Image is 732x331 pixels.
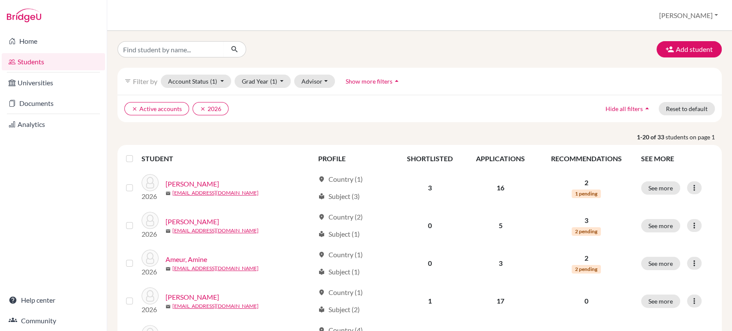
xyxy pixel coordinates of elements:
span: local_library [318,193,325,200]
span: mail [166,191,171,196]
td: 3 [464,244,536,282]
span: location_on [318,251,325,258]
p: 2026 [142,304,159,315]
button: Add student [657,41,722,57]
button: [PERSON_NAME] [655,7,722,24]
td: 0 [395,244,464,282]
span: mail [166,304,171,309]
strong: 1-20 of 33 [637,132,666,141]
a: [PERSON_NAME] [166,292,219,302]
i: clear [132,106,138,112]
button: clearActive accounts [124,102,189,115]
td: 0 [395,207,464,244]
a: Ameur, Amine [166,254,207,265]
input: Find student by name... [117,41,224,57]
button: See more [641,219,680,232]
p: 2 [542,178,631,188]
th: PROFILE [313,148,395,169]
div: Subject (1) [318,267,360,277]
button: See more [641,181,680,195]
div: Country (1) [318,250,363,260]
td: 1 [395,282,464,320]
span: 1 pending [572,190,601,198]
a: Universities [2,74,105,91]
span: 2 pending [572,265,601,274]
th: SEE MORE [636,148,718,169]
p: 2026 [142,267,159,277]
span: students on page 1 [666,132,722,141]
a: [EMAIL_ADDRESS][DOMAIN_NAME] [172,265,259,272]
p: 2026 [142,191,159,202]
span: mail [166,266,171,271]
button: Account Status(1) [161,75,231,88]
p: 2 [542,253,631,263]
div: Country (1) [318,174,363,184]
th: SHORTLISTED [395,148,464,169]
span: Filter by [133,77,157,85]
div: Country (1) [318,287,363,298]
td: 3 [395,169,464,207]
p: 3 [542,215,631,226]
a: [EMAIL_ADDRESS][DOMAIN_NAME] [172,189,259,197]
a: [PERSON_NAME] [166,217,219,227]
span: local_library [318,306,325,313]
button: Show more filtersarrow_drop_up [338,75,408,88]
button: Hide all filtersarrow_drop_up [598,102,659,115]
button: Grad Year(1) [235,75,291,88]
th: APPLICATIONS [464,148,536,169]
i: filter_list [124,78,131,84]
i: clear [200,106,206,112]
a: Home [2,33,105,50]
i: arrow_drop_up [643,104,651,113]
img: Ameur, Amine [142,250,159,267]
button: See more [641,257,680,270]
a: Documents [2,95,105,112]
img: Bridge-U [7,9,41,22]
a: Students [2,53,105,70]
span: location_on [318,289,325,296]
img: Alaoui, Lilia [142,174,159,191]
div: Subject (2) [318,304,360,315]
span: 2 pending [572,227,601,236]
th: RECOMMENDATIONS [536,148,636,169]
span: location_on [318,176,325,183]
a: [EMAIL_ADDRESS][DOMAIN_NAME] [172,302,259,310]
span: local_library [318,231,325,238]
span: local_library [318,268,325,275]
button: clear2026 [193,102,229,115]
img: Araujo, Grace [142,287,159,304]
div: Country (2) [318,212,363,222]
button: Reset to default [659,102,715,115]
button: Advisor [294,75,335,88]
span: mail [166,229,171,234]
i: arrow_drop_up [392,77,401,85]
span: Show more filters [346,78,392,85]
div: Subject (3) [318,191,360,202]
a: [EMAIL_ADDRESS][DOMAIN_NAME] [172,227,259,235]
p: 0 [542,296,631,306]
a: Help center [2,292,105,309]
p: 2026 [142,229,159,239]
span: location_on [318,214,325,220]
button: See more [641,295,680,308]
th: STUDENT [142,148,313,169]
span: (1) [210,78,217,85]
a: Analytics [2,116,105,133]
img: Ambrose, Evelyn [142,212,159,229]
td: 16 [464,169,536,207]
span: (1) [270,78,277,85]
a: [PERSON_NAME] [166,179,219,189]
span: Hide all filters [605,105,643,112]
td: 17 [464,282,536,320]
a: Community [2,312,105,329]
div: Subject (1) [318,229,360,239]
td: 5 [464,207,536,244]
